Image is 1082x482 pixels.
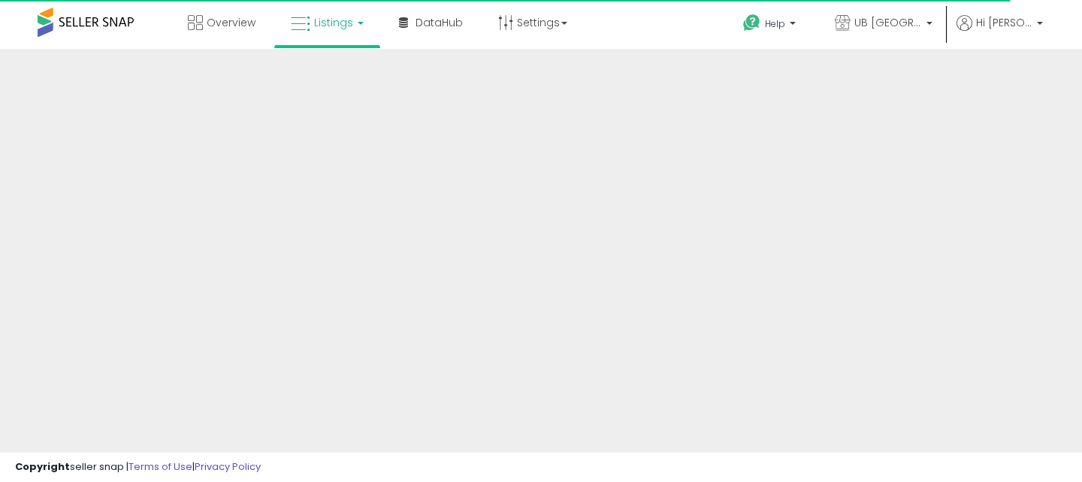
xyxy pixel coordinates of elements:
div: seller snap | | [15,460,261,474]
i: Get Help [742,14,761,32]
span: UB [GEOGRAPHIC_DATA] [854,15,922,30]
span: DataHub [416,15,463,30]
span: Listings [314,15,353,30]
a: Privacy Policy [195,459,261,474]
span: Hi [PERSON_NAME] [976,15,1032,30]
span: Help [765,17,785,30]
span: Overview [207,15,255,30]
a: Hi [PERSON_NAME] [957,15,1043,49]
strong: Copyright [15,459,70,474]
a: Help [731,2,811,49]
a: Terms of Use [128,459,192,474]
